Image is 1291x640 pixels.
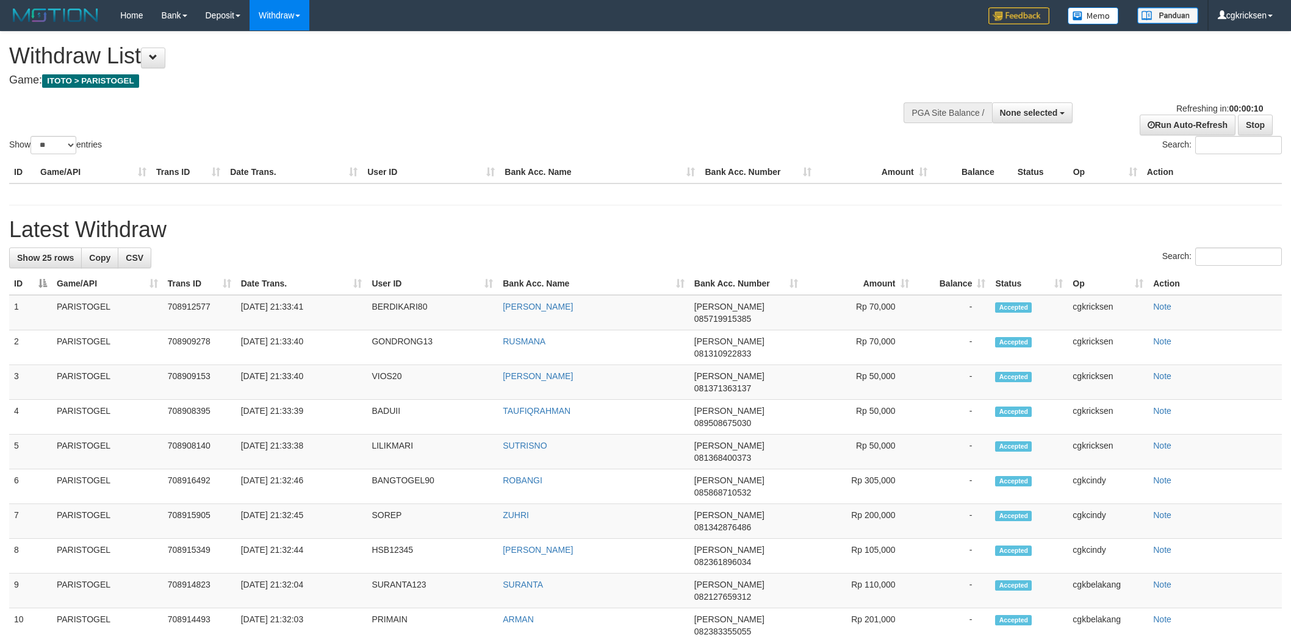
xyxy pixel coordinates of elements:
[1068,400,1148,435] td: cgkricksen
[694,349,751,358] span: Copy 081310922833 to clipboard
[1000,108,1058,118] span: None selected
[1068,7,1119,24] img: Button%20Memo.svg
[803,330,914,365] td: Rp 70,000
[803,574,914,608] td: Rp 110,000
[163,400,236,435] td: 708908395
[694,580,764,589] span: [PERSON_NAME]
[236,539,367,574] td: [DATE] 21:32:44
[367,400,498,435] td: BADUII
[914,469,991,504] td: -
[694,371,764,381] span: [PERSON_NAME]
[151,161,225,183] th: Trans ID
[1153,336,1171,346] a: Note
[914,435,991,469] td: -
[914,400,991,435] td: -
[1195,247,1282,266] input: Search:
[367,435,498,469] td: LILIKMARI
[1142,161,1282,183] th: Action
[42,74,139,88] span: ITOTO > PARISTOGEL
[1140,115,1235,135] a: Run Auto-Refresh
[52,504,163,539] td: PARISTOGEL
[1153,475,1171,485] a: Note
[1153,510,1171,520] a: Note
[1013,161,1068,183] th: Status
[163,469,236,504] td: 708916492
[52,330,163,365] td: PARISTOGEL
[1195,136,1282,154] input: Search:
[694,418,751,428] span: Copy 089508675030 to clipboard
[1068,272,1148,295] th: Op: activate to sort column ascending
[163,272,236,295] th: Trans ID: activate to sort column ascending
[694,510,764,520] span: [PERSON_NAME]
[52,295,163,330] td: PARISTOGEL
[914,539,991,574] td: -
[1153,614,1171,624] a: Note
[803,539,914,574] td: Rp 105,000
[367,365,498,400] td: VIOS20
[31,136,76,154] select: Showentries
[803,400,914,435] td: Rp 50,000
[367,469,498,504] td: BANGTOGEL90
[236,272,367,295] th: Date Trans.: activate to sort column ascending
[52,469,163,504] td: PARISTOGEL
[914,504,991,539] td: -
[995,441,1032,452] span: Accepted
[689,272,803,295] th: Bank Acc. Number: activate to sort column ascending
[9,44,849,68] h1: Withdraw List
[1068,539,1148,574] td: cgkcindy
[1068,365,1148,400] td: cgkricksen
[236,469,367,504] td: [DATE] 21:32:46
[990,272,1068,295] th: Status: activate to sort column ascending
[694,314,751,324] span: Copy 085719915385 to clipboard
[1153,580,1171,589] a: Note
[163,539,236,574] td: 708915349
[52,400,163,435] td: PARISTOGEL
[694,627,751,636] span: Copy 082383355055 to clipboard
[1162,247,1282,266] label: Search:
[500,161,700,183] th: Bank Acc. Name
[503,614,534,624] a: ARMAN
[236,295,367,330] td: [DATE] 21:33:41
[225,161,362,183] th: Date Trans.
[236,435,367,469] td: [DATE] 21:33:38
[694,453,751,463] span: Copy 081368400373 to clipboard
[1176,104,1263,113] span: Refreshing in:
[89,253,110,263] span: Copy
[9,136,102,154] label: Show entries
[9,574,52,608] td: 9
[163,435,236,469] td: 708908140
[503,336,545,346] a: RUSMANA
[904,102,991,123] div: PGA Site Balance /
[367,272,498,295] th: User ID: activate to sort column ascending
[236,330,367,365] td: [DATE] 21:33:40
[1068,435,1148,469] td: cgkricksen
[803,295,914,330] td: Rp 70,000
[9,435,52,469] td: 5
[126,253,143,263] span: CSV
[1229,104,1263,113] strong: 00:00:10
[1162,136,1282,154] label: Search:
[503,580,543,589] a: SURANTA
[1153,302,1171,311] a: Note
[995,407,1032,417] span: Accepted
[1068,469,1148,504] td: cgkcindy
[9,272,52,295] th: ID: activate to sort column descending
[163,365,236,400] td: 708909153
[9,218,1282,242] h1: Latest Withdraw
[995,580,1032,591] span: Accepted
[694,614,764,624] span: [PERSON_NAME]
[503,371,573,381] a: [PERSON_NAME]
[236,574,367,608] td: [DATE] 21:32:04
[914,574,991,608] td: -
[803,435,914,469] td: Rp 50,000
[503,475,542,485] a: ROBANGI
[932,161,1013,183] th: Balance
[9,330,52,365] td: 2
[995,476,1032,486] span: Accepted
[9,74,849,87] h4: Game:
[816,161,932,183] th: Amount
[914,295,991,330] td: -
[988,7,1049,24] img: Feedback.jpg
[694,336,764,346] span: [PERSON_NAME]
[1068,330,1148,365] td: cgkricksen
